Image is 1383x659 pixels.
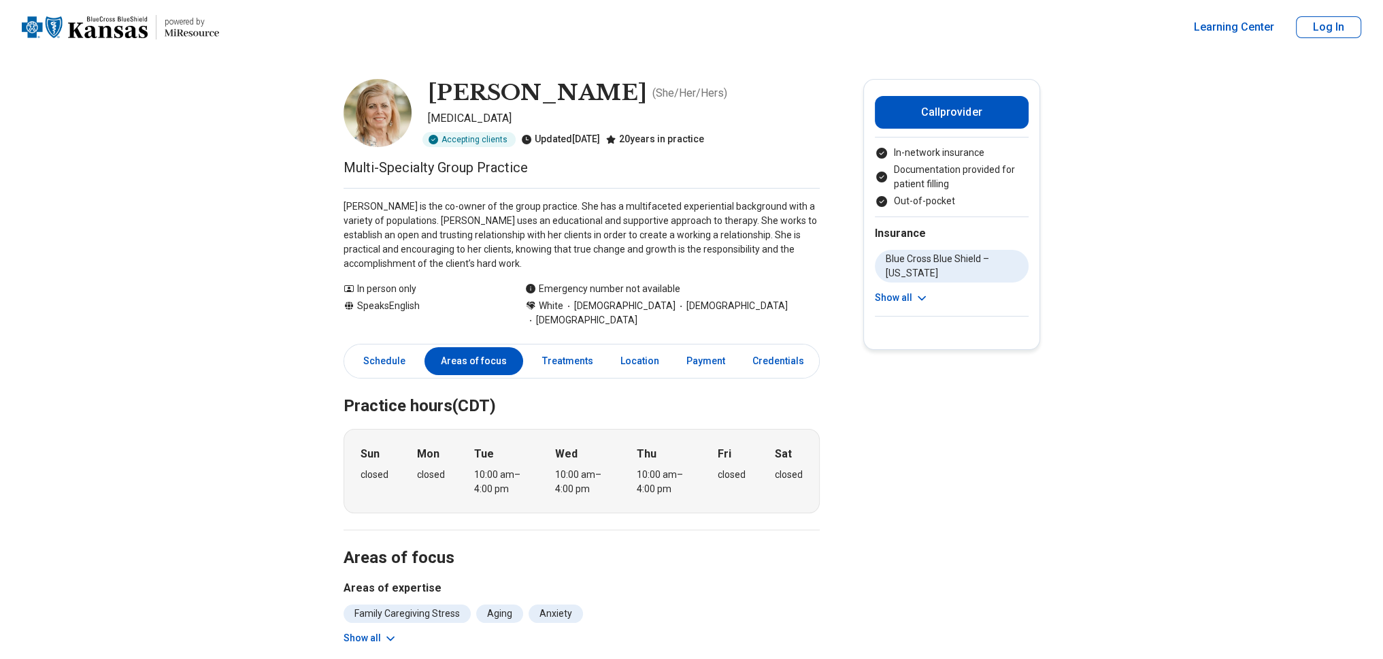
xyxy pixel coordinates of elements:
[428,79,647,108] h1: [PERSON_NAME]
[875,96,1029,129] button: Callprovider
[718,446,731,462] strong: Fri
[718,468,746,482] div: closed
[344,580,820,596] h3: Areas of expertise
[344,158,820,177] p: Multi-Specialty Group Practice
[344,362,820,418] h2: Practice hours (CDT)
[637,446,656,462] strong: Thu
[875,194,1029,208] li: Out-of-pocket
[775,468,803,482] div: closed
[476,605,523,623] li: Aging
[563,299,676,313] span: [DEMOGRAPHIC_DATA]
[875,250,1029,283] li: Blue Cross Blue Shield – [US_STATE]
[428,110,820,127] p: [MEDICAL_DATA]
[775,446,792,462] strong: Sat
[344,605,471,623] li: Family Caregiving Stress
[165,16,219,27] p: powered by
[605,132,704,147] div: 20 years in practice
[347,347,414,375] a: Schedule
[344,79,412,147] img: Jacqueline Pfeifer, Psychologist
[424,347,523,375] a: Areas of focus
[474,446,494,462] strong: Tue
[474,468,527,496] div: 10:00 am – 4:00 pm
[875,146,1029,208] ul: Payment options
[361,446,380,462] strong: Sun
[361,468,388,482] div: closed
[539,299,563,313] span: White
[344,282,498,296] div: In person only
[344,631,397,645] button: Show all
[1296,16,1361,38] button: Log In
[422,132,516,147] div: Accepting clients
[534,347,601,375] a: Treatments
[678,347,733,375] a: Payment
[344,299,498,327] div: Speaks English
[875,146,1029,160] li: In-network insurance
[744,347,812,375] a: Credentials
[22,5,219,49] a: Home page
[417,446,439,462] strong: Mon
[652,85,727,101] p: ( She/Her/Hers )
[875,163,1029,191] li: Documentation provided for patient filling
[344,199,820,271] p: [PERSON_NAME] is the co-owner of the group practice. She has a multifaceted experiential backgrou...
[529,605,583,623] li: Anxiety
[417,468,445,482] div: closed
[521,132,600,147] div: Updated [DATE]
[344,429,820,513] div: When does the program meet?
[555,468,607,496] div: 10:00 am – 4:00 pm
[525,313,637,327] span: [DEMOGRAPHIC_DATA]
[344,514,820,570] h2: Areas of focus
[875,225,1029,242] h2: Insurance
[555,446,578,462] strong: Wed
[875,291,929,305] button: Show all
[612,347,667,375] a: Location
[676,299,788,313] span: [DEMOGRAPHIC_DATA]
[525,282,680,296] div: Emergency number not available
[637,468,689,496] div: 10:00 am – 4:00 pm
[1194,19,1274,35] a: Learning Center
